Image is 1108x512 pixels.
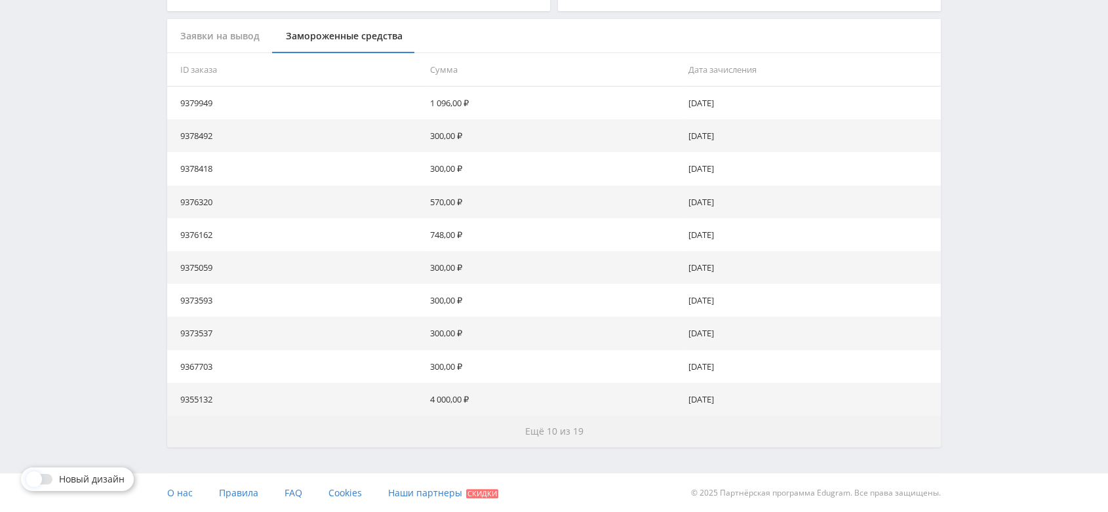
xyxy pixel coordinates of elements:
td: [DATE] [683,87,941,119]
td: 9376162 [167,218,425,251]
td: [DATE] [683,317,941,349]
span: О нас [167,486,193,499]
td: 300,00 ₽ [425,350,683,383]
td: [DATE] [683,119,941,152]
th: Сумма [425,53,683,87]
td: 9355132 [167,383,425,416]
td: 748,00 ₽ [425,218,683,251]
td: [DATE] [683,284,941,317]
td: 9376320 [167,186,425,218]
td: 300,00 ₽ [425,251,683,284]
td: [DATE] [683,186,941,218]
span: Cookies [328,486,362,499]
td: [DATE] [683,350,941,383]
span: Наши партнеры [388,486,462,499]
td: 9373537 [167,317,425,349]
td: [DATE] [683,383,941,416]
td: 300,00 ₽ [425,119,683,152]
td: 9379949 [167,87,425,119]
span: Скидки [466,489,498,498]
td: 1 096,00 ₽ [425,87,683,119]
td: 300,00 ₽ [425,152,683,185]
span: Ещё 10 из 19 [525,425,584,437]
td: 300,00 ₽ [425,284,683,317]
td: 570,00 ₽ [425,186,683,218]
td: 9378418 [167,152,425,185]
td: 9373593 [167,284,425,317]
td: 9375059 [167,251,425,284]
td: 9378492 [167,119,425,152]
span: Новый дизайн [59,474,125,484]
span: FAQ [285,486,302,499]
th: Дата зачисления [683,53,941,87]
div: Замороженные средства [273,19,416,54]
th: ID заказа [167,53,425,87]
td: 9367703 [167,350,425,383]
span: Правила [219,486,258,499]
td: [DATE] [683,251,941,284]
td: 300,00 ₽ [425,317,683,349]
button: Ещё 10 из 19 [167,416,941,447]
td: [DATE] [683,152,941,185]
td: [DATE] [683,218,941,251]
div: Заявки на вывод [167,19,273,54]
td: 4 000,00 ₽ [425,383,683,416]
